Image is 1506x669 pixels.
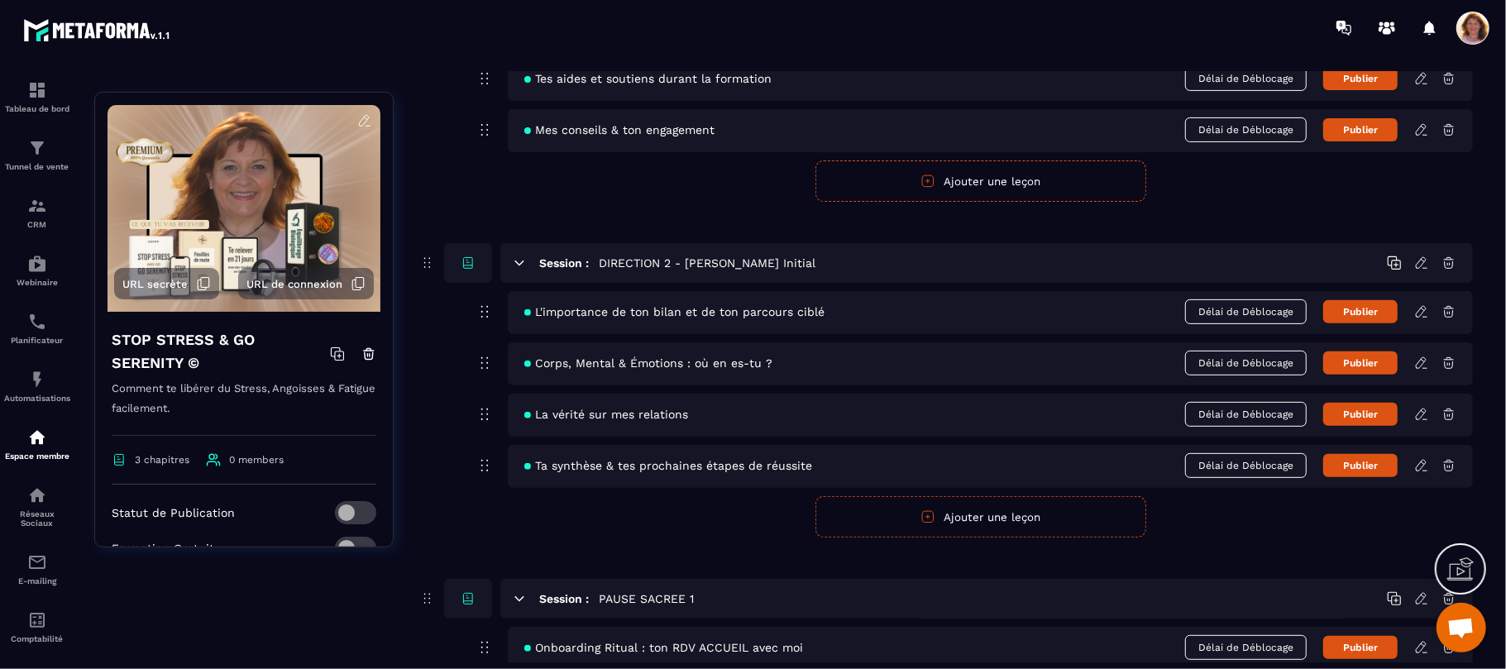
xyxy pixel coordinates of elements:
p: Statut de Publication [112,506,235,519]
button: Ajouter une leçon [815,496,1146,538]
span: L'importance de ton bilan et de ton parcours ciblé [524,305,825,318]
img: automations [27,428,47,447]
p: Formation Gratuit [112,542,214,555]
button: Publier [1323,454,1398,477]
span: Onboarding Ritual : ton RDV ACCUEIL avec moi [524,641,803,654]
span: Délai de Déblocage [1185,66,1307,91]
span: Délai de Déblocage [1185,299,1307,324]
span: Tes aides et soutiens durant la formation [524,72,772,85]
p: CRM [4,220,70,229]
h4: STOP STRESS & GO SERENITY © [112,328,330,375]
h6: Session : [539,256,589,270]
p: Comment te libérer du Stress, Angoisses & Fatigue facilement. [112,379,376,436]
a: automationsautomationsWebinaire [4,241,70,299]
span: Délai de Déblocage [1185,453,1307,478]
span: Mes conseils & ton engagement [524,123,715,136]
img: logo [23,15,172,45]
button: Publier [1323,118,1398,141]
span: Délai de Déblocage [1185,635,1307,660]
a: formationformationCRM [4,184,70,241]
span: Délai de Déblocage [1185,351,1307,375]
a: emailemailE-mailing [4,540,70,598]
p: Comptabilité [4,634,70,643]
a: automationsautomationsEspace membre [4,415,70,473]
p: Planificateur [4,336,70,345]
h5: DIRECTION 2 - [PERSON_NAME] Initial [599,255,815,271]
button: Publier [1323,351,1398,375]
button: Publier [1323,403,1398,426]
img: automations [27,370,47,389]
a: formationformationTunnel de vente [4,126,70,184]
span: Ta synthèse & tes prochaines étapes de réussite [524,459,812,472]
p: Tableau de bord [4,104,70,113]
button: URL de connexion [238,268,374,299]
p: Réseaux Sociaux [4,509,70,528]
h6: Session : [539,592,589,605]
p: Espace membre [4,452,70,461]
p: Tunnel de vente [4,162,70,171]
span: URL secrète [122,278,188,290]
img: background [108,105,380,312]
a: social-networksocial-networkRéseaux Sociaux [4,473,70,540]
span: URL de connexion [246,278,342,290]
button: Publier [1323,67,1398,90]
a: accountantaccountantComptabilité [4,598,70,656]
img: accountant [27,610,47,630]
a: automationsautomationsAutomatisations [4,357,70,415]
span: Délai de Déblocage [1185,402,1307,427]
span: 0 members [229,454,284,466]
button: Ajouter une leçon [815,160,1146,202]
p: Webinaire [4,278,70,287]
p: Automatisations [4,394,70,403]
h5: PAUSE SACREE 1 [599,590,694,607]
img: formation [27,80,47,100]
a: schedulerschedulerPlanificateur [4,299,70,357]
span: La vérité sur mes relations [524,408,688,421]
img: email [27,552,47,572]
img: social-network [27,485,47,505]
img: formation [27,138,47,158]
img: formation [27,196,47,216]
img: scheduler [27,312,47,332]
img: automations [27,254,47,274]
span: Corps, Mental & Émotions : où en es-tu ? [524,356,772,370]
button: URL secrète [114,268,219,299]
span: 3 chapitres [135,454,189,466]
span: Délai de Déblocage [1185,117,1307,142]
a: Ouvrir le chat [1437,603,1486,652]
button: Publier [1323,636,1398,659]
button: Publier [1323,300,1398,323]
a: formationformationTableau de bord [4,68,70,126]
p: E-mailing [4,576,70,585]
